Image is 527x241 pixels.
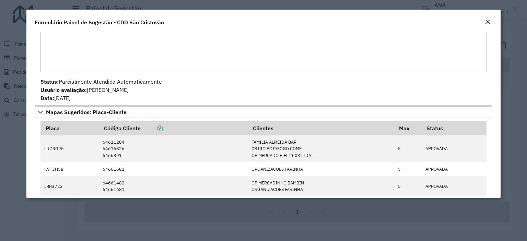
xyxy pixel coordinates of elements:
td: APROVADA [422,196,487,210]
th: Código Cliente [99,121,248,135]
td: 5 [395,135,422,162]
td: 64661681 [99,162,248,176]
th: Status [422,121,487,135]
td: APROVADA [422,162,487,176]
td: 64661482 64661681 [99,176,248,196]
td: FAMILIA ALMEIDA BAR CB RIO BOTAFOGO COME OP MERCADO FIEL 2003 LTDA [248,135,395,162]
span: Mapas Sugeridos: Placa-Cliente [46,109,127,115]
a: Copiar [141,125,163,132]
td: 5 [395,176,422,196]
td: LUO3G95 [40,135,99,162]
em: Fechar [485,19,490,25]
td: ORGANIZACOES FARINHA [248,162,395,176]
strong: Status: [40,78,59,85]
a: Mapas Sugeridos: Placa-Cliente [35,106,492,118]
td: APROVADA [422,135,487,162]
td: LOH8637 [40,196,99,210]
td: 5 [395,162,422,176]
td: 64611204 64616826 6466391 [99,135,248,162]
strong: Usuário avaliação: [40,86,87,93]
td: APROVADA [422,176,487,196]
span: Parcialmente Atendida Automaticamente [PERSON_NAME] [DATE] [40,78,162,101]
td: OP MERCADINHO BAMBIN ORGANIZACOES FARINHA [248,176,395,196]
h4: Formulário Painel de Sugestão - CDD São Cristovão [35,18,164,26]
td: LRR3723 [40,176,99,196]
th: Max [395,121,422,135]
th: Clientes [248,121,395,135]
td: OP SUPERMECADOS ULTR [248,196,395,210]
button: Close [483,18,492,27]
td: 64609510 [99,196,248,210]
td: KVT3H58 [40,162,99,176]
strong: Data: [40,95,54,101]
th: Placa [40,121,99,135]
td: 1 [395,196,422,210]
